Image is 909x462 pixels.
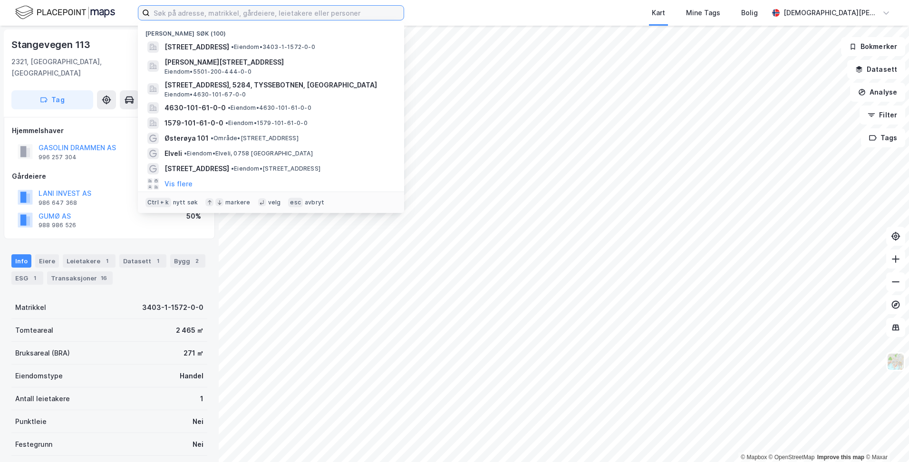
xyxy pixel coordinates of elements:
div: Stangevegen 113 [11,37,92,52]
div: 996 257 304 [39,154,77,161]
span: [PERSON_NAME][STREET_ADDRESS] [164,57,393,68]
div: Eiere [35,254,59,268]
div: Nei [193,416,203,427]
button: Filter [860,106,905,125]
div: ESG [11,271,43,285]
div: Bolig [741,7,758,19]
div: Gårdeiere [12,171,207,182]
div: 1 [153,256,163,266]
div: 50% [186,211,201,222]
span: Eiendom • Elveli, 0758 [GEOGRAPHIC_DATA] [184,150,313,157]
div: markere [225,199,250,206]
div: Info [11,254,31,268]
div: nytt søk [173,199,198,206]
span: 1579-101-61-0-0 [164,117,223,129]
div: 988 986 526 [39,221,76,229]
img: logo.f888ab2527a4732fd821a326f86c7f29.svg [15,4,115,21]
div: Ctrl + k [145,198,171,207]
span: • [184,150,187,157]
div: [DEMOGRAPHIC_DATA][PERSON_NAME] [783,7,879,19]
button: Tags [861,128,905,147]
span: Eiendom • 1579-101-61-0-0 [225,119,308,127]
div: Tomteareal [15,325,53,336]
div: Datasett [119,254,166,268]
a: Mapbox [741,454,767,461]
div: Kart [652,7,665,19]
span: Eiendom • 3403-1-1572-0-0 [231,43,315,51]
div: Kontrollprogram for chat [861,416,909,462]
img: Z [887,353,905,371]
div: Handel [180,370,203,382]
div: esc [288,198,303,207]
div: Matrikkel [15,302,46,313]
span: [STREET_ADDRESS] [164,163,229,174]
div: Festegrunn [15,439,52,450]
div: Bygg [170,254,205,268]
a: OpenStreetMap [769,454,815,461]
div: Mine Tags [686,7,720,19]
div: 2 465 ㎡ [176,325,203,336]
span: Eiendom • 5501-200-444-0-0 [164,68,251,76]
div: Eiendomstype [15,370,63,382]
button: Bokmerker [841,37,905,56]
span: Eiendom • 4630-101-67-0-0 [164,91,246,98]
div: 1 [200,393,203,404]
button: Analyse [850,83,905,102]
div: Antall leietakere [15,393,70,404]
span: [STREET_ADDRESS] [164,41,229,53]
div: avbryt [305,199,324,206]
div: Nei [193,439,203,450]
div: 3403-1-1572-0-0 [142,302,203,313]
div: 16 [99,273,109,283]
span: • [225,119,228,126]
div: Punktleie [15,416,47,427]
span: [STREET_ADDRESS], 5284, TYSSEBOTNEN, [GEOGRAPHIC_DATA] [164,79,393,91]
a: Improve this map [817,454,864,461]
iframe: Chat Widget [861,416,909,462]
span: • [231,165,234,172]
div: 271 ㎡ [184,347,203,359]
div: 1 [30,273,39,283]
div: Hjemmelshaver [12,125,207,136]
span: • [231,43,234,50]
span: Eiendom • [STREET_ADDRESS] [231,165,320,173]
div: [PERSON_NAME] søk (100) [138,22,404,39]
span: Eiendom • 4630-101-61-0-0 [228,104,311,112]
div: 2321, [GEOGRAPHIC_DATA], [GEOGRAPHIC_DATA] [11,56,164,79]
span: • [211,135,213,142]
span: • [228,104,231,111]
div: 986 647 368 [39,199,77,207]
button: Vis flere [164,178,193,190]
button: Datasett [847,60,905,79]
span: Elveli [164,148,182,159]
div: 2 [192,256,202,266]
input: Søk på adresse, matrikkel, gårdeiere, leietakere eller personer [150,6,404,20]
div: Transaksjoner [47,271,113,285]
div: 1 [102,256,112,266]
span: Østerøya 101 [164,133,209,144]
button: Tag [11,90,93,109]
span: Område • [STREET_ADDRESS] [211,135,299,142]
div: velg [268,199,281,206]
div: Leietakere [63,254,116,268]
div: Bruksareal (BRA) [15,347,70,359]
span: 4630-101-61-0-0 [164,102,226,114]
